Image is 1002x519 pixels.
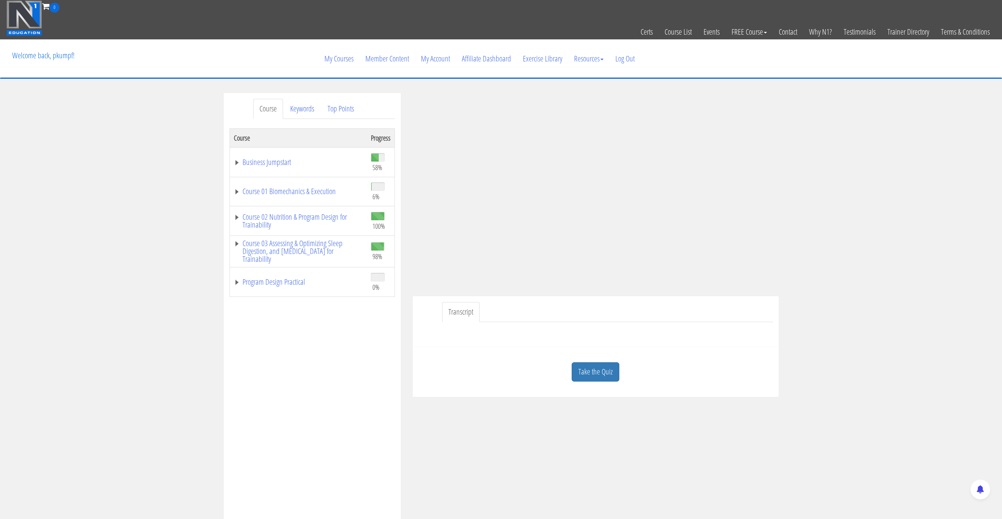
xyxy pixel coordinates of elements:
[456,40,517,78] a: Affiliate Dashboard
[838,13,882,51] a: Testimonials
[284,99,320,119] a: Keywords
[234,278,363,286] a: Program Design Practical
[234,187,363,195] a: Course 01 Biomechanics & Execution
[935,13,996,51] a: Terms & Conditions
[442,302,480,322] a: Transcript
[6,40,80,71] p: Welcome back, pkumpf!
[773,13,803,51] a: Contact
[372,192,380,201] span: 6%
[372,163,382,172] span: 58%
[803,13,838,51] a: Why N1?
[50,3,59,13] span: 0
[568,40,609,78] a: Resources
[234,239,363,263] a: Course 03 Assessing & Optimizing Sleep Digestion, and [MEDICAL_DATA] for Trainability
[415,40,456,78] a: My Account
[253,99,283,119] a: Course
[321,99,360,119] a: Top Points
[659,13,698,51] a: Course List
[609,40,641,78] a: Log Out
[882,13,935,51] a: Trainer Directory
[234,213,363,229] a: Course 02 Nutrition & Program Design for Trainability
[698,13,726,51] a: Events
[372,222,385,230] span: 100%
[372,252,382,261] span: 98%
[42,1,59,11] a: 0
[517,40,568,78] a: Exercise Library
[572,362,619,382] a: Take the Quiz
[230,128,367,147] th: Course
[367,128,395,147] th: Progress
[635,13,659,51] a: Certs
[319,40,359,78] a: My Courses
[6,0,42,36] img: n1-education
[726,13,773,51] a: FREE Course
[359,40,415,78] a: Member Content
[234,158,363,166] a: Business Jumpstart
[372,283,380,291] span: 0%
